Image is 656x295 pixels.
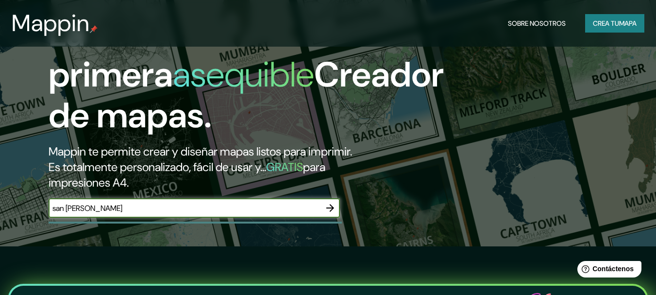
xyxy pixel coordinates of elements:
[619,19,637,28] font: mapa
[90,25,98,33] img: pin de mapeo
[49,144,352,159] font: Mappin te permite crear y diseñar mapas listos para imprimir.
[173,52,314,97] font: asequible
[504,14,570,33] button: Sobre nosotros
[593,19,619,28] font: Crea tu
[49,203,320,214] input: Elige tu lugar favorito
[12,8,90,38] font: Mappin
[49,159,325,190] font: para impresiones A4.
[49,11,173,97] font: La primera
[49,52,444,138] font: Creador de mapas.
[266,159,303,174] font: GRATIS
[585,14,644,33] button: Crea tumapa
[49,159,266,174] font: Es totalmente personalizado, fácil de usar y...
[508,19,566,28] font: Sobre nosotros
[570,257,645,284] iframe: Lanzador de widgets de ayuda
